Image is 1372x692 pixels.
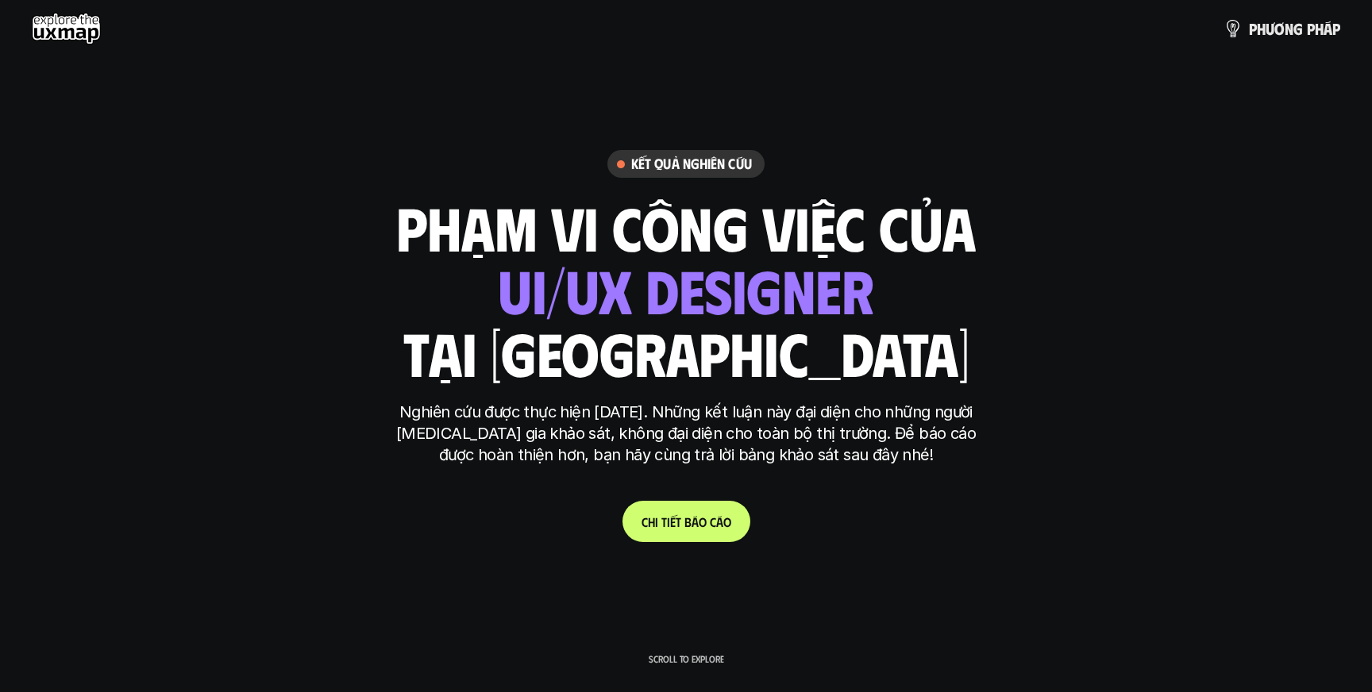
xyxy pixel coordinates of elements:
[655,514,658,529] span: i
[1324,20,1332,37] span: á
[716,514,723,529] span: á
[661,514,667,529] span: t
[1315,20,1324,37] span: h
[648,514,655,529] span: h
[1224,13,1340,44] a: phươngpháp
[649,653,724,664] p: Scroll to explore
[684,514,692,529] span: b
[1249,20,1257,37] span: p
[723,514,731,529] span: o
[670,514,676,529] span: ế
[403,319,969,386] h1: tại [GEOGRAPHIC_DATA]
[388,402,984,466] p: Nghiên cứu được thực hiện [DATE]. Những kết luận này đại diện cho những người [MEDICAL_DATA] gia ...
[1257,20,1266,37] span: h
[1285,20,1293,37] span: n
[631,155,752,173] h6: Kết quả nghiên cứu
[1266,20,1274,37] span: ư
[676,514,681,529] span: t
[692,514,699,529] span: á
[642,514,648,529] span: C
[710,514,716,529] span: c
[699,514,707,529] span: o
[1307,20,1315,37] span: p
[1293,20,1303,37] span: g
[622,501,750,542] a: Chitiếtbáocáo
[1332,20,1340,37] span: p
[1274,20,1285,37] span: ơ
[396,194,976,260] h1: phạm vi công việc của
[667,514,670,529] span: i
